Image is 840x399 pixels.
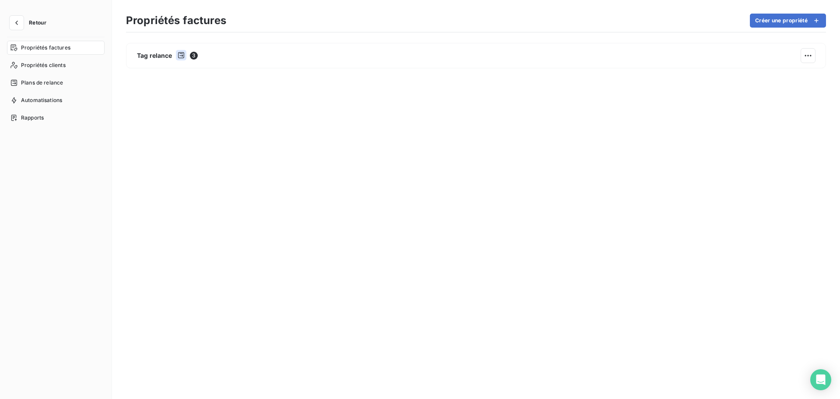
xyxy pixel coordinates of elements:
[126,13,226,28] h3: Propriétés factures
[21,79,63,87] span: Plans de relance
[21,96,62,104] span: Automatisations
[137,51,172,60] span: Tag relance
[21,44,70,52] span: Propriétés factures
[810,369,831,390] div: Open Intercom Messenger
[190,52,198,60] span: 3
[29,20,46,25] span: Retour
[7,41,105,55] a: Propriétés factures
[750,14,826,28] button: Créer une propriété
[7,111,105,125] a: Rapports
[7,16,53,30] button: Retour
[21,114,44,122] span: Rapports
[7,76,105,90] a: Plans de relance
[7,58,105,72] a: Propriétés clients
[21,61,66,69] span: Propriétés clients
[7,93,105,107] a: Automatisations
